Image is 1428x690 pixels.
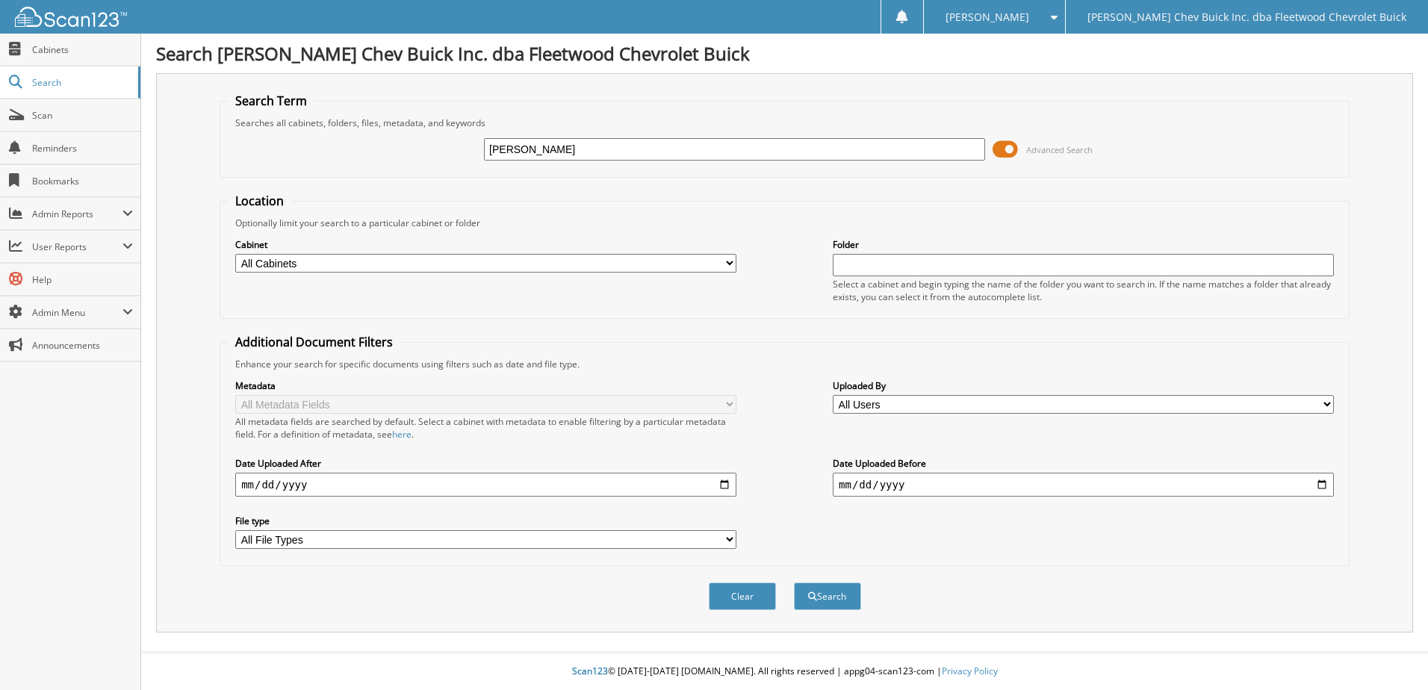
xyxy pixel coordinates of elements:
label: Folder [833,238,1334,251]
label: Date Uploaded Before [833,457,1334,470]
div: © [DATE]-[DATE] [DOMAIN_NAME]. All rights reserved | appg04-scan123-com | [141,653,1428,690]
span: Search [32,76,131,89]
span: Scan [32,109,133,122]
legend: Location [228,193,291,209]
span: Admin Menu [32,306,122,319]
h1: Search [PERSON_NAME] Chev Buick Inc. dba Fleetwood Chevrolet Buick [156,41,1413,66]
div: Searches all cabinets, folders, files, metadata, and keywords [228,116,1341,129]
input: start [235,473,736,497]
div: Optionally limit your search to a particular cabinet or folder [228,217,1341,229]
span: Reminders [32,142,133,155]
span: Scan123 [572,665,608,677]
span: [PERSON_NAME] Chev Buick Inc. dba Fleetwood Chevrolet Buick [1087,13,1406,22]
input: end [833,473,1334,497]
button: Search [794,582,861,610]
label: Metadata [235,379,736,392]
span: User Reports [32,240,122,253]
div: All metadata fields are searched by default. Select a cabinet with metadata to enable filtering b... [235,415,736,441]
span: Advanced Search [1026,144,1093,155]
span: Help [32,273,133,286]
div: Select a cabinet and begin typing the name of the folder you want to search in. If the name match... [833,278,1334,303]
iframe: Chat Widget [1353,618,1428,690]
span: Cabinets [32,43,133,56]
legend: Additional Document Filters [228,334,400,350]
a: here [392,428,412,441]
div: Enhance your search for specific documents using filters such as date and file type. [228,358,1341,370]
label: Date Uploaded After [235,457,736,470]
span: Admin Reports [32,208,122,220]
span: [PERSON_NAME] [946,13,1029,22]
button: Clear [709,582,776,610]
label: Cabinet [235,238,736,251]
a: Privacy Policy [942,665,998,677]
img: scan123-logo-white.svg [15,7,127,27]
label: Uploaded By [833,379,1334,392]
span: Announcements [32,339,133,352]
legend: Search Term [228,93,314,109]
label: File type [235,515,736,527]
span: Bookmarks [32,175,133,187]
